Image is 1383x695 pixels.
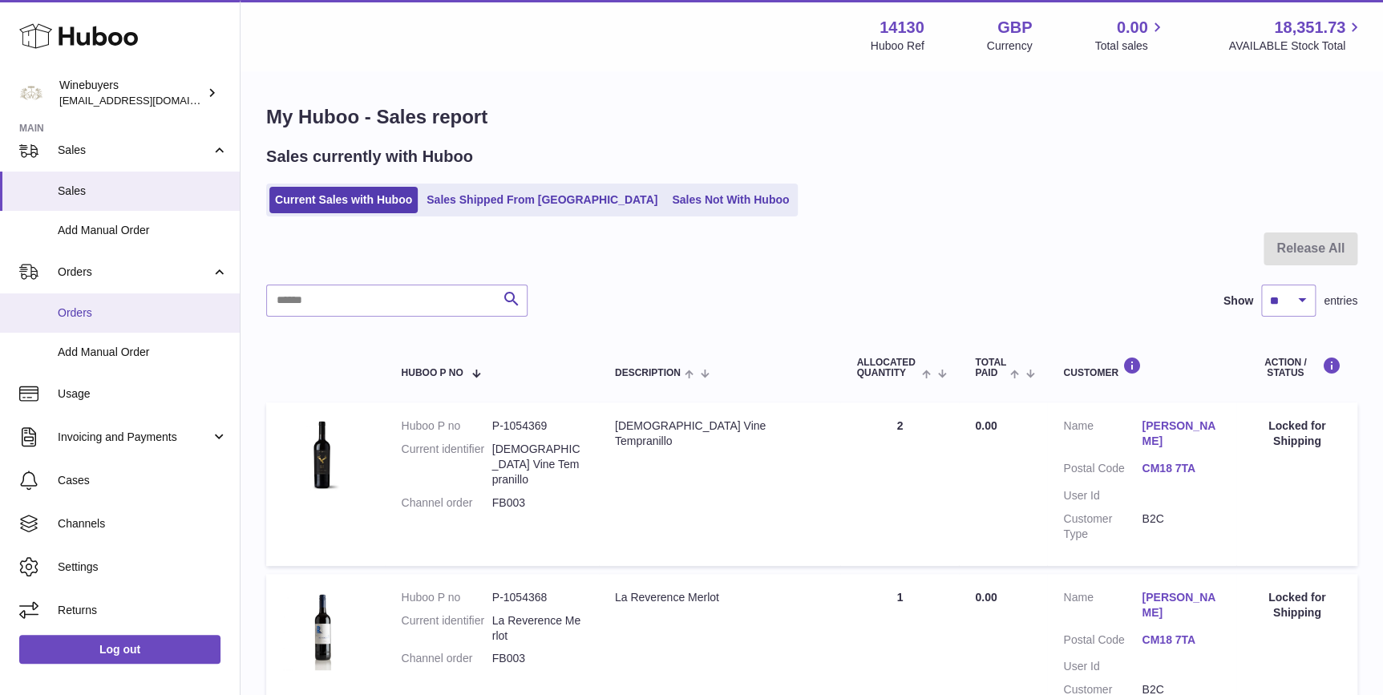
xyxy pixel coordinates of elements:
[266,104,1357,130] h1: My Huboo - Sales report
[987,38,1033,54] div: Currency
[1324,293,1357,309] span: entries
[401,418,491,434] dt: Huboo P no
[615,590,825,605] div: La Reverence Merlot
[615,418,825,449] div: [DEMOGRAPHIC_DATA] Vine Tempranillo
[1142,590,1220,620] a: [PERSON_NAME]
[975,358,1006,378] span: Total paid
[1142,632,1220,648] a: CM18 7TA
[997,17,1032,38] strong: GBP
[401,613,491,644] dt: Current identifier
[58,603,228,618] span: Returns
[1117,17,1148,38] span: 0.00
[492,418,583,434] dd: P-1054369
[492,651,583,666] dd: FB003
[1063,461,1142,480] dt: Postal Code
[401,368,463,378] span: Huboo P no
[492,495,583,511] dd: FB003
[19,635,220,664] a: Log out
[59,78,204,108] div: Winebuyers
[282,418,362,499] img: 1755000930.jpg
[58,560,228,575] span: Settings
[282,590,362,670] img: 1755000865.jpg
[492,613,583,644] dd: La Reverence Merlot
[58,430,211,445] span: Invoicing and Payments
[58,223,228,238] span: Add Manual Order
[401,442,491,487] dt: Current identifier
[1063,632,1142,652] dt: Postal Code
[58,265,211,280] span: Orders
[975,591,997,604] span: 0.00
[1142,511,1220,542] dd: B2C
[269,187,418,213] a: Current Sales with Huboo
[1274,17,1345,38] span: 18,351.73
[1063,590,1142,624] dt: Name
[58,184,228,199] span: Sales
[19,81,43,105] img: internalAdmin-14130@internal.huboo.com
[1228,17,1364,54] a: 18,351.73 AVAILABLE Stock Total
[880,17,924,38] strong: 14130
[1252,590,1341,620] div: Locked for Shipping
[840,402,959,565] td: 2
[975,419,997,432] span: 0.00
[492,590,583,605] dd: P-1054368
[58,345,228,360] span: Add Manual Order
[401,590,491,605] dt: Huboo P no
[1094,17,1166,54] a: 0.00 Total sales
[421,187,663,213] a: Sales Shipped From [GEOGRAPHIC_DATA]
[1063,511,1142,542] dt: Customer Type
[1252,357,1341,378] div: Action / Status
[401,495,491,511] dt: Channel order
[1228,38,1364,54] span: AVAILABLE Stock Total
[1094,38,1166,54] span: Total sales
[1252,418,1341,449] div: Locked for Shipping
[1063,357,1220,378] div: Customer
[1223,293,1253,309] label: Show
[1142,461,1220,476] a: CM18 7TA
[58,386,228,402] span: Usage
[1142,418,1220,449] a: [PERSON_NAME]
[58,143,211,158] span: Sales
[266,146,473,168] h2: Sales currently with Huboo
[1063,488,1142,503] dt: User Id
[58,305,228,321] span: Orders
[871,38,924,54] div: Huboo Ref
[856,358,917,378] span: ALLOCATED Quantity
[58,516,228,531] span: Channels
[58,473,228,488] span: Cases
[401,651,491,666] dt: Channel order
[492,442,583,487] dd: [DEMOGRAPHIC_DATA] Vine Tempranillo
[666,187,795,213] a: Sales Not With Huboo
[1063,659,1142,674] dt: User Id
[59,94,236,107] span: [EMAIL_ADDRESS][DOMAIN_NAME]
[615,368,681,378] span: Description
[1063,418,1142,453] dt: Name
